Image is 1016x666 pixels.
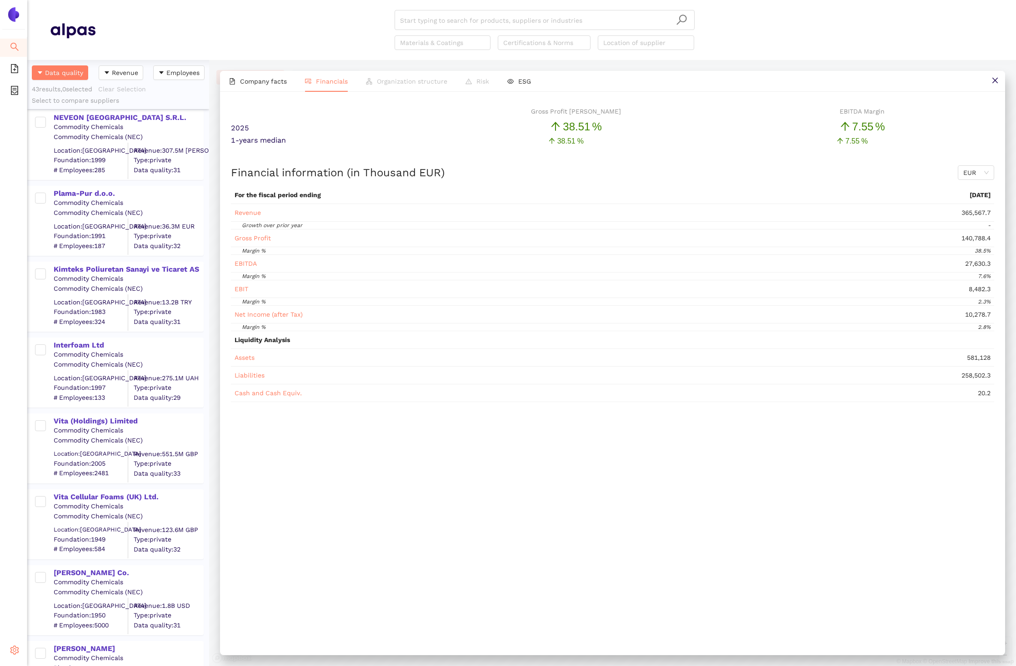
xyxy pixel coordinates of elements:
span: 258,502.3 [961,372,991,379]
span: 7 [852,120,858,133]
div: Location: [GEOGRAPHIC_DATA] [54,373,128,383]
span: warning [465,78,472,84]
span: Liabilities [235,372,265,379]
span: Foundation: 2005 [54,459,128,468]
span: 38 [557,137,566,145]
span: Cash and Cash Equiv. [235,389,302,397]
span: Gross Profit [235,234,271,242]
div: Commodity Chemicals (NEC) [54,512,203,521]
span: close [991,77,999,84]
span: Type: private [134,156,203,165]
span: Company facts [240,78,287,85]
div: 1-years median [231,135,422,147]
div: 2025 [231,106,422,135]
span: .55 [858,120,873,133]
span: apartment [366,78,372,84]
span: Organization structure [377,78,447,85]
span: EBIT [235,285,248,293]
span: Data quality: 31 [134,317,203,326]
div: Commodity Chemicals [54,426,203,435]
span: Data quality: 32 [134,241,203,250]
span: Type: private [134,611,203,620]
span: 38.5% [975,248,991,254]
div: Commodity Chemicals [54,654,203,663]
div: Commodity Chemicals [54,350,203,359]
span: Foundation: 1991 [54,232,128,241]
span: # Employees: 2481 [54,469,128,478]
span: Liquidity Analysis [235,336,290,343]
div: EBITDA Margin [840,106,885,116]
span: ESG [518,78,531,85]
span: Net Income (after Tax) [235,311,303,318]
div: Commodity Chemicals [54,123,203,132]
span: % [577,135,584,147]
span: # Employees: 324 [54,317,128,326]
div: Commodity Chemicals (NEC) [54,588,203,597]
span: .51 [565,137,575,145]
span: 20.2 [978,389,991,397]
span: 10,278.7 [965,311,991,318]
span: Foundation: 1950 [54,611,128,620]
button: caret-downEmployees [153,65,205,80]
span: file-add [10,61,19,79]
span: 365,567.7 [961,209,991,216]
div: [PERSON_NAME] [54,644,203,654]
span: Data quality: 31 [134,621,203,630]
span: Assets [235,354,255,361]
span: Margin % [242,324,265,330]
span: 2.8% [978,324,991,330]
span: .55 [850,137,860,145]
div: Location: [GEOGRAPHIC_DATA] [54,222,128,231]
div: Commodity Chemicals [54,274,203,283]
div: Revenue: 13.2B TRY [134,298,203,307]
span: 43 results, 0 selected [32,85,92,93]
span: caret-down [158,70,165,77]
span: Employees [166,68,200,78]
span: EBITDA [235,260,257,267]
span: caret-down [37,70,43,77]
div: NEVEON [GEOGRAPHIC_DATA] S.R.L. [54,113,203,123]
span: # Employees: 5000 [54,621,128,630]
span: Type: private [134,459,203,468]
span: Type: private [134,308,203,317]
span: # Employees: 584 [54,545,128,554]
span: Data quality: 31 [134,165,203,174]
div: Plama-Pur d.o.o. [54,189,203,199]
span: Revenue [112,68,138,78]
span: search [676,14,687,25]
div: Interfoam Ltd [54,340,203,350]
span: arrow-up [548,137,556,144]
span: % [861,135,868,147]
span: setting [10,642,19,661]
span: 7 [846,137,850,145]
div: Revenue: 123.6M GBP [134,525,203,534]
div: Revenue: 307.5M [PERSON_NAME] [134,146,203,155]
span: Margin % [242,298,265,305]
span: eye [507,78,514,84]
div: Commodity Chemicals [54,502,203,511]
span: Margin % [242,273,265,279]
button: close [985,71,1005,91]
img: Homepage [50,19,95,42]
span: Foundation: 1949 [54,535,128,544]
button: caret-downData quality [32,65,88,80]
div: Commodity Chemicals (NEC) [54,360,203,369]
span: # Employees: 187 [54,241,128,250]
span: Margin % [242,248,265,254]
div: Revenue: 1.8B USD [134,601,203,610]
div: Location: [GEOGRAPHIC_DATA] [54,298,128,307]
span: Foundation: 1999 [54,156,128,165]
span: 38 [563,120,575,133]
span: fund-view [305,78,311,84]
span: # Employees: 133 [54,393,128,402]
span: - [988,222,991,229]
span: EUR [963,166,989,179]
span: 2.3% [978,298,991,305]
div: Revenue: 36.3M EUR [134,222,203,231]
div: Commodity Chemicals [54,199,203,208]
div: Commodity Chemicals (NEC) [54,284,203,293]
span: container [10,83,19,101]
div: Location: [GEOGRAPHIC_DATA] [54,525,128,533]
button: caret-downRevenue [99,65,143,80]
span: [DATE] [970,191,991,199]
